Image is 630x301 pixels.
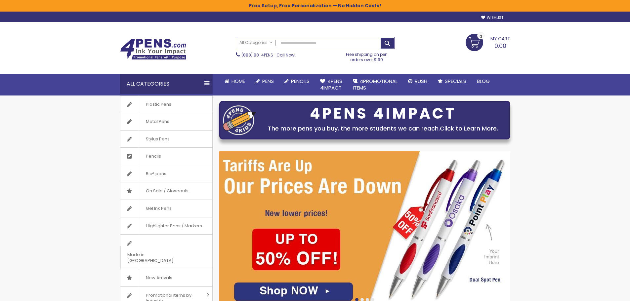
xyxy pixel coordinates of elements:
span: Rush [415,78,427,85]
span: Pencils [291,78,310,85]
div: All Categories [120,74,213,94]
img: four_pen_logo.png [223,105,256,135]
span: Metal Pens [139,113,176,130]
span: Specials [445,78,466,85]
a: New Arrivals [120,269,212,286]
a: On Sale / Closeouts [120,182,212,200]
a: 0.00 0 [466,34,510,50]
span: Highlighter Pens / Markers [139,217,209,235]
a: Specials [433,74,472,89]
a: Click to Learn More. [440,124,498,132]
span: All Categories [239,40,273,45]
span: 0 [480,33,482,40]
span: On Sale / Closeouts [139,182,195,200]
span: Made in [GEOGRAPHIC_DATA] [120,246,196,269]
span: Bic® pens [139,165,173,182]
a: Pencils [279,74,315,89]
a: Pencils [120,148,212,165]
span: 0.00 [494,42,506,50]
a: Highlighter Pens / Markers [120,217,212,235]
a: Made in [GEOGRAPHIC_DATA] [120,235,212,269]
a: 4PROMOTIONALITEMS [348,74,403,95]
span: Home [231,78,245,85]
a: Gel Ink Pens [120,200,212,217]
a: Metal Pens [120,113,212,130]
span: Stylus Pens [139,131,176,148]
span: Pens [262,78,274,85]
span: Pencils [139,148,168,165]
a: Stylus Pens [120,131,212,148]
span: Blog [477,78,490,85]
div: Free shipping on pen orders over $199 [339,49,395,62]
span: 4PROMOTIONAL ITEMS [353,78,398,91]
a: (888) 88-4PENS [241,52,273,58]
div: 4PENS 4IMPACT [259,107,507,121]
a: Bic® pens [120,165,212,182]
a: Blog [472,74,495,89]
a: All Categories [236,37,276,48]
a: Rush [403,74,433,89]
a: 4Pens4impact [315,74,348,95]
span: New Arrivals [139,269,179,286]
a: Plastic Pens [120,96,212,113]
a: Home [219,74,250,89]
span: 4Pens 4impact [320,78,342,91]
span: Gel Ink Pens [139,200,178,217]
a: Wishlist [481,15,503,20]
div: The more pens you buy, the more students we can reach. [259,124,507,133]
span: Plastic Pens [139,96,178,113]
span: - Call Now! [241,52,295,58]
img: 4Pens Custom Pens and Promotional Products [120,39,186,60]
a: Pens [250,74,279,89]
